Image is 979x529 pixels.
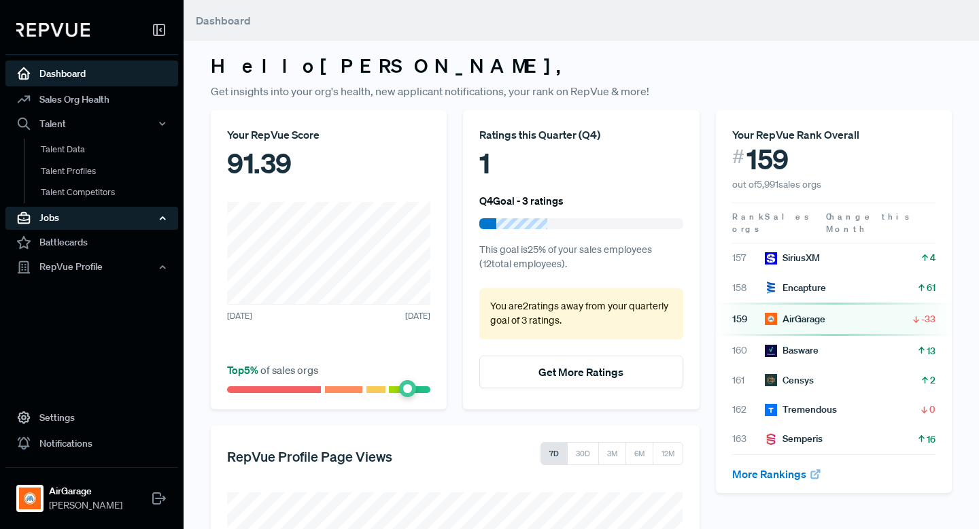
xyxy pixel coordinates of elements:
[927,432,935,446] span: 16
[927,281,935,294] span: 61
[765,374,777,386] img: Censys
[49,498,122,513] span: [PERSON_NAME]
[732,211,765,223] span: Rank
[490,299,672,328] p: You are 2 ratings away from your quarterly goal of 3 ratings .
[5,112,178,135] button: Talent
[765,252,777,264] img: SiriusXM
[24,139,196,160] a: Talent Data
[732,432,765,446] span: 163
[765,403,837,417] div: Tremendous
[24,160,196,182] a: Talent Profiles
[653,442,683,465] button: 12M
[5,256,178,279] button: RepVue Profile
[227,310,252,322] span: [DATE]
[227,143,430,184] div: 91.39
[16,23,90,37] img: RepVue
[227,448,392,464] h5: RepVue Profile Page Views
[567,442,599,465] button: 30D
[732,211,811,235] span: Sales orgs
[49,484,122,498] strong: AirGarage
[765,373,814,388] div: Censys
[765,312,825,326] div: AirGarage
[479,194,564,207] h6: Q4 Goal - 3 ratings
[732,403,765,417] span: 162
[540,442,568,465] button: 7D
[765,345,777,357] img: Basware
[5,61,178,86] a: Dashboard
[19,488,41,509] img: AirGarage
[598,442,626,465] button: 3M
[930,373,935,387] span: 2
[765,251,820,265] div: SiriusXM
[5,467,178,518] a: AirGarageAirGarage[PERSON_NAME]
[227,126,430,143] div: Your RepVue Score
[211,83,952,99] p: Get insights into your org's health, new applicant notifications, your rank on RepVue & more!
[732,251,765,265] span: 157
[405,310,430,322] span: [DATE]
[732,143,744,171] span: #
[765,313,777,325] img: AirGarage
[196,14,251,27] span: Dashboard
[765,404,777,416] img: Tremendous
[732,343,765,358] span: 160
[479,126,683,143] div: Ratings this Quarter ( Q4 )
[765,281,826,295] div: Encapture
[5,207,178,230] button: Jobs
[732,467,822,481] a: More Rankings
[479,143,683,184] div: 1
[732,373,765,388] span: 161
[5,230,178,256] a: Battlecards
[227,363,260,377] span: Top 5 %
[826,211,912,235] span: Change this Month
[479,243,683,272] p: This goal is 25 % of your sales employees ( 12 total employees).
[929,403,935,416] span: 0
[625,442,653,465] button: 6M
[5,86,178,112] a: Sales Org Health
[765,343,819,358] div: Basware
[765,433,777,445] img: Semperis
[921,312,935,326] span: -33
[765,432,823,446] div: Semperis
[24,182,196,203] a: Talent Competitors
[479,356,683,388] button: Get More Ratings
[765,281,777,294] img: Encapture
[227,363,318,377] span: of sales orgs
[746,143,789,175] span: 159
[732,178,821,190] span: out of 5,991 sales orgs
[930,251,935,264] span: 4
[211,54,952,78] h3: Hello [PERSON_NAME] ,
[732,312,765,326] span: 159
[5,405,178,430] a: Settings
[927,344,935,358] span: 13
[5,430,178,456] a: Notifications
[732,281,765,295] span: 158
[732,128,859,141] span: Your RepVue Rank Overall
